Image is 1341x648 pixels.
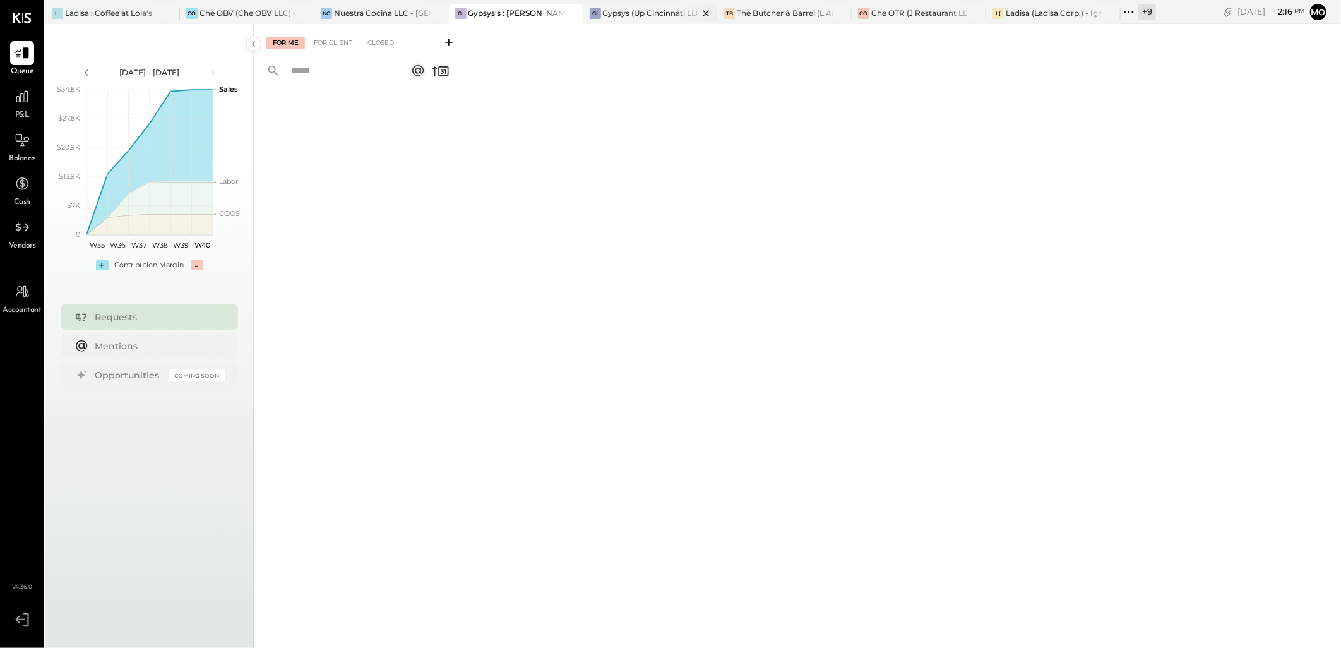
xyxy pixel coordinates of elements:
[15,110,30,121] span: P&L
[858,8,869,19] div: CO
[1,172,44,208] a: Cash
[67,201,80,210] text: $7K
[9,241,36,252] span: Vendors
[590,8,601,19] div: G(
[65,8,152,18] div: Ladisa : Coffee at Lola's
[52,8,63,19] div: L:
[1237,6,1305,18] div: [DATE]
[1,280,44,316] a: Accountant
[95,340,219,352] div: Mentions
[9,153,35,165] span: Balance
[191,260,203,270] div: -
[96,67,203,78] div: [DATE] - [DATE]
[307,37,359,49] div: For Client
[1,41,44,78] a: Queue
[186,8,198,19] div: CO
[57,85,80,93] text: $34.8K
[96,260,109,270] div: +
[266,37,305,49] div: For Me
[871,8,967,18] div: Che OTR (J Restaurant LLC) - Ignite
[737,8,833,18] div: The Butcher & Barrel (L Argento LLC) - [GEOGRAPHIC_DATA]
[58,114,80,123] text: $27.8K
[1222,5,1234,18] div: copy link
[1308,2,1328,22] button: Mo
[992,8,1004,19] div: L(
[76,230,80,239] text: 0
[1006,8,1102,18] div: Ladisa (Ladisa Corp.) - Ignite
[95,311,219,323] div: Requests
[14,197,30,208] span: Cash
[194,241,210,249] text: W40
[57,143,80,152] text: $20.9K
[334,8,430,18] div: Nuestra Cocina LLC - [GEOGRAPHIC_DATA]
[1138,4,1156,20] div: + 9
[110,241,126,249] text: W36
[3,305,42,316] span: Accountant
[131,241,146,249] text: W37
[11,66,34,78] span: Queue
[115,260,184,270] div: Contribution Margin
[361,37,400,49] div: Closed
[152,241,168,249] text: W38
[173,241,189,249] text: W39
[200,8,295,18] div: Che OBV (Che OBV LLC) - Ignite
[169,369,225,381] div: Coming Soon
[219,177,238,186] text: Labor
[59,172,80,181] text: $13.9K
[1,215,44,252] a: Vendors
[95,369,162,381] div: Opportunities
[89,241,104,249] text: W35
[1,128,44,165] a: Balance
[468,8,564,18] div: Gypsys's : [PERSON_NAME] on the levee
[455,8,467,19] div: G:
[219,85,238,93] text: Sales
[219,209,240,218] text: COGS
[603,8,699,18] div: Gypsys (Up Cincinnati LLC) - Ignite
[1,85,44,121] a: P&L
[724,8,735,19] div: TB
[321,8,332,19] div: NC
